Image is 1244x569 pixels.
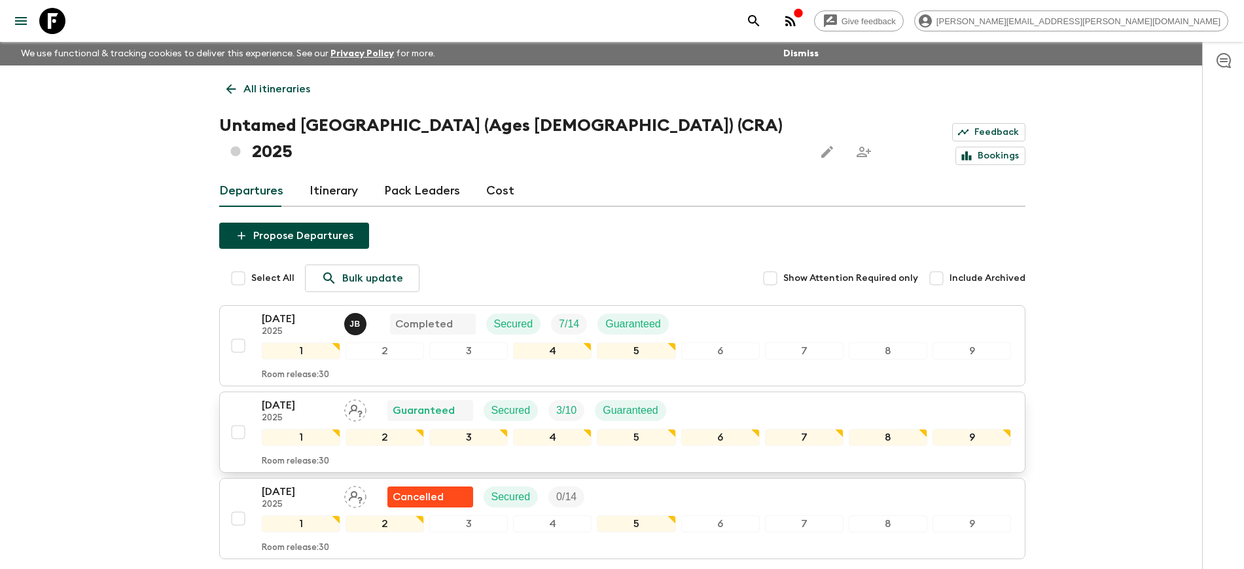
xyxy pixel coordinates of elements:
div: 9 [933,342,1011,359]
div: 3 [429,342,508,359]
p: Cancelled [393,489,444,505]
div: 5 [597,515,675,532]
span: Select All [251,272,294,285]
div: 1 [262,342,340,359]
div: 2 [346,429,424,446]
button: Propose Departures [219,223,369,249]
span: Include Archived [950,272,1025,285]
span: Show Attention Required only [783,272,918,285]
p: We use functional & tracking cookies to deliver this experience. See our for more. [16,42,440,65]
a: All itineraries [219,76,317,102]
p: 2025 [262,500,334,510]
p: All itineraries [243,81,310,97]
p: [DATE] [262,397,334,413]
div: 5 [597,342,675,359]
button: menu [8,8,34,34]
p: Room release: 30 [262,456,329,467]
p: 2025 [262,413,334,424]
p: Secured [491,403,531,418]
div: 7 [765,515,844,532]
div: 4 [513,429,592,446]
div: 9 [933,515,1011,532]
div: 8 [849,429,927,446]
p: 3 / 10 [556,403,577,418]
p: [DATE] [262,484,334,500]
p: Room release: 30 [262,543,329,553]
div: 5 [597,429,675,446]
div: [PERSON_NAME][EMAIL_ADDRESS][PERSON_NAME][DOMAIN_NAME] [914,10,1228,31]
div: 8 [849,515,927,532]
p: 2025 [262,327,334,337]
span: Assign pack leader [344,490,366,500]
div: Flash Pack cancellation [387,486,473,507]
div: 9 [933,429,1011,446]
a: Departures [219,175,283,207]
button: [DATE]2025Assign pack leaderFlash Pack cancellationSecuredTrip Fill123456789Room release:30 [219,478,1025,559]
p: 0 / 14 [556,489,577,505]
a: Feedback [952,123,1025,141]
a: Bulk update [305,265,419,292]
div: Trip Fill [551,314,587,335]
a: Privacy Policy [330,49,394,58]
div: 1 [262,429,340,446]
div: 6 [681,342,760,359]
p: Completed [395,316,453,332]
div: 8 [849,342,927,359]
p: Guaranteed [393,403,455,418]
div: 6 [681,515,760,532]
div: Secured [484,400,539,421]
div: 7 [765,429,844,446]
button: search adventures [741,8,767,34]
p: 7 / 14 [559,316,579,332]
div: Trip Fill [548,400,584,421]
div: Secured [486,314,541,335]
div: 6 [681,429,760,446]
span: Give feedback [834,16,903,26]
p: Secured [494,316,533,332]
div: 3 [429,515,508,532]
div: 4 [513,515,592,532]
p: Secured [491,489,531,505]
h1: Untamed [GEOGRAPHIC_DATA] (Ages [DEMOGRAPHIC_DATA]) (CRA) 2025 [219,113,804,165]
span: Assign pack leader [344,403,366,414]
div: 7 [765,342,844,359]
p: Guaranteed [605,316,661,332]
button: Edit this itinerary [814,139,840,165]
a: Itinerary [310,175,358,207]
p: Guaranteed [603,403,658,418]
div: Trip Fill [548,486,584,507]
div: Secured [484,486,539,507]
span: [PERSON_NAME][EMAIL_ADDRESS][PERSON_NAME][DOMAIN_NAME] [929,16,1228,26]
div: 1 [262,515,340,532]
button: [DATE]2025Joe BerniniCompletedSecuredTrip FillGuaranteed123456789Room release:30 [219,305,1025,386]
a: Cost [486,175,514,207]
button: [DATE]2025Assign pack leaderGuaranteedSecuredTrip FillGuaranteed123456789Room release:30 [219,392,1025,473]
span: Joe Bernini [344,317,369,327]
p: Room release: 30 [262,370,329,380]
div: 2 [346,342,424,359]
button: Dismiss [780,45,822,63]
p: [DATE] [262,311,334,327]
a: Bookings [955,147,1025,165]
p: Bulk update [342,270,403,286]
a: Give feedback [814,10,904,31]
div: 3 [429,429,508,446]
div: 4 [513,342,592,359]
div: 2 [346,515,424,532]
span: Share this itinerary [851,139,877,165]
a: Pack Leaders [384,175,460,207]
